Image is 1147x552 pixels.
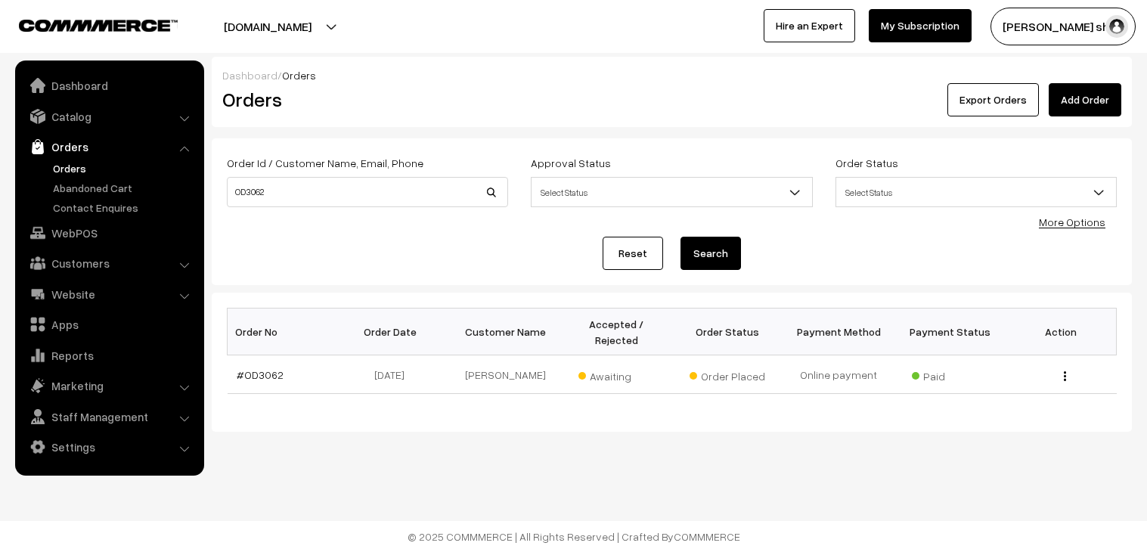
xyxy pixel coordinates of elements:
[19,20,178,31] img: COMMMERCE
[836,179,1116,206] span: Select Status
[680,237,741,270] button: Search
[603,237,663,270] a: Reset
[912,364,987,384] span: Paid
[222,69,277,82] a: Dashboard
[19,15,151,33] a: COMMMERCE
[947,83,1039,116] button: Export Orders
[894,309,1006,355] th: Payment Status
[690,364,765,384] span: Order Placed
[222,88,507,111] h2: Orders
[783,355,894,394] td: Online payment
[450,309,561,355] th: Customer Name
[19,281,199,308] a: Website
[171,8,364,45] button: [DOMAIN_NAME]
[19,311,199,338] a: Apps
[764,9,855,42] a: Hire an Expert
[1064,371,1066,381] img: Menu
[835,177,1117,207] span: Select Status
[19,72,199,99] a: Dashboard
[835,155,898,171] label: Order Status
[227,155,423,171] label: Order Id / Customer Name, Email, Phone
[339,355,450,394] td: [DATE]
[237,368,284,381] a: #OD3062
[578,364,654,384] span: Awaiting
[49,200,199,216] a: Contact Enquires
[339,309,450,355] th: Order Date
[1105,15,1128,38] img: user
[450,355,561,394] td: [PERSON_NAME]
[531,177,812,207] span: Select Status
[19,133,199,160] a: Orders
[674,530,740,543] a: COMMMERCE
[228,309,339,355] th: Order No
[19,403,199,430] a: Staff Management
[282,69,316,82] span: Orders
[1049,83,1121,116] a: Add Order
[672,309,783,355] th: Order Status
[222,67,1121,83] div: /
[49,160,199,176] a: Orders
[19,372,199,399] a: Marketing
[990,8,1136,45] button: [PERSON_NAME] sha…
[19,250,199,277] a: Customers
[19,342,199,369] a: Reports
[1006,309,1117,355] th: Action
[1039,216,1105,228] a: More Options
[783,309,894,355] th: Payment Method
[561,309,672,355] th: Accepted / Rejected
[227,177,508,207] input: Order Id / Customer Name / Customer Email / Customer Phone
[869,9,972,42] a: My Subscription
[19,219,199,247] a: WebPOS
[531,155,611,171] label: Approval Status
[19,433,199,461] a: Settings
[49,180,199,196] a: Abandoned Cart
[532,179,811,206] span: Select Status
[19,103,199,130] a: Catalog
